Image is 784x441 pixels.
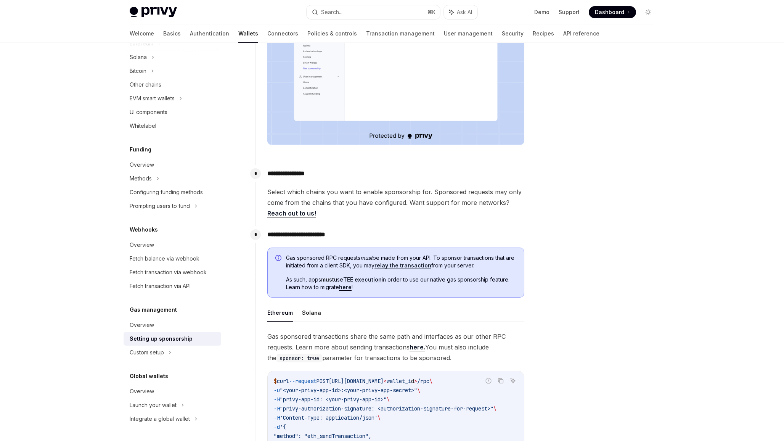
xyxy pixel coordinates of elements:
span: -u [274,387,280,394]
div: Fetch transaction via API [130,282,191,291]
a: Overview [124,385,221,398]
span: Select which chains you want to enable sponsorship for. Sponsored requests may only come from the... [267,187,524,219]
span: > [414,378,417,385]
a: Reach out to us! [267,209,316,217]
a: Whitelabel [124,119,221,133]
a: UI components [124,105,221,119]
div: Configuring funding methods [130,188,203,197]
div: Bitcoin [130,66,146,76]
img: light logo [130,7,177,18]
a: Dashboard [589,6,636,18]
div: Integrate a global wallet [130,414,190,423]
span: "<your-privy-app-id>:<your-privy-app-secret>" [280,387,417,394]
a: here. [410,343,425,351]
div: Fetch balance via webhook [130,254,199,263]
div: Overview [130,387,154,396]
div: EVM smart wallets [130,94,175,103]
span: "privy-app-id: <your-privy-app-id>" [280,396,387,403]
span: ⌘ K [427,9,435,15]
span: $ [274,378,277,385]
div: Other chains [130,80,161,89]
span: -d [274,423,280,430]
span: "privy-authorization-signature: <authorization-signature-for-request>" [280,405,493,412]
span: \ [429,378,432,385]
svg: Info [275,255,283,262]
span: -H [274,405,280,412]
span: \ [493,405,496,412]
span: wallet_i [387,378,411,385]
div: Solana [130,53,147,62]
strong: must [321,276,334,283]
a: Overview [124,318,221,332]
a: User management [444,24,493,43]
h5: Webhooks [130,225,158,234]
a: Setting up sponsorship [124,332,221,346]
a: Policies & controls [307,24,357,43]
code: sponsor: true [276,354,322,362]
div: Methods [130,174,152,183]
span: curl [277,378,289,385]
span: '{ [280,423,286,430]
span: Gas sponsored transactions share the same path and interfaces as our other RPC requests. Learn mo... [267,331,524,363]
a: Fetch transaction via API [124,279,221,293]
a: Basics [163,24,181,43]
span: Ask AI [457,8,472,16]
a: Recipes [533,24,554,43]
span: -H [274,396,280,403]
a: Demo [534,8,549,16]
span: \ [378,414,381,421]
a: here [339,284,352,291]
a: Overview [124,238,221,252]
h5: Global wallets [130,372,168,381]
a: Fetch transaction via webhook [124,266,221,279]
a: TEE execution [343,276,382,283]
h5: Gas management [130,305,177,314]
a: Transaction management [366,24,435,43]
span: Dashboard [595,8,624,16]
button: Ask AI [508,376,518,386]
div: Search... [321,8,342,17]
span: [URL][DOMAIN_NAME] [329,378,384,385]
div: UI components [130,108,167,117]
div: Fetch transaction via webhook [130,268,207,277]
span: "method": "eth_sendTransaction", [274,433,371,439]
span: --request [289,378,316,385]
span: /rpc [417,378,429,385]
span: d [411,378,414,385]
div: Overview [130,240,154,249]
div: Whitelabel [130,121,156,130]
span: POST [316,378,329,385]
button: Report incorrect code [484,376,493,386]
div: Setting up sponsorship [130,334,193,343]
a: Overview [124,158,221,172]
a: Support [559,8,580,16]
button: Toggle dark mode [642,6,654,18]
a: Wallets [238,24,258,43]
em: must [360,254,373,261]
span: \ [387,396,390,403]
div: Overview [130,160,154,169]
a: Other chains [124,78,221,92]
span: As such, apps use in order to use our native gas sponsorship feature. Learn how to migrate ! [286,276,516,291]
h5: Funding [130,145,151,154]
button: Search...⌘K [307,5,440,19]
a: Connectors [267,24,298,43]
div: Launch your wallet [130,401,177,410]
button: Ethereum [267,304,293,322]
a: Welcome [130,24,154,43]
span: -H [274,414,280,421]
button: Copy the contents from the code block [496,376,506,386]
div: Prompting users to fund [130,201,190,211]
button: Solana [302,304,321,322]
span: 'Content-Type: application/json' [280,414,378,421]
a: relay the transaction [374,262,431,269]
a: Authentication [190,24,229,43]
a: Configuring funding methods [124,185,221,199]
button: Ask AI [444,5,477,19]
a: API reference [563,24,599,43]
a: Security [502,24,524,43]
div: Custom setup [130,348,164,357]
span: Gas sponsored RPC requests be made from your API. To sponsor transactions that are initiated from... [286,254,516,269]
span: < [384,378,387,385]
a: Fetch balance via webhook [124,252,221,266]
